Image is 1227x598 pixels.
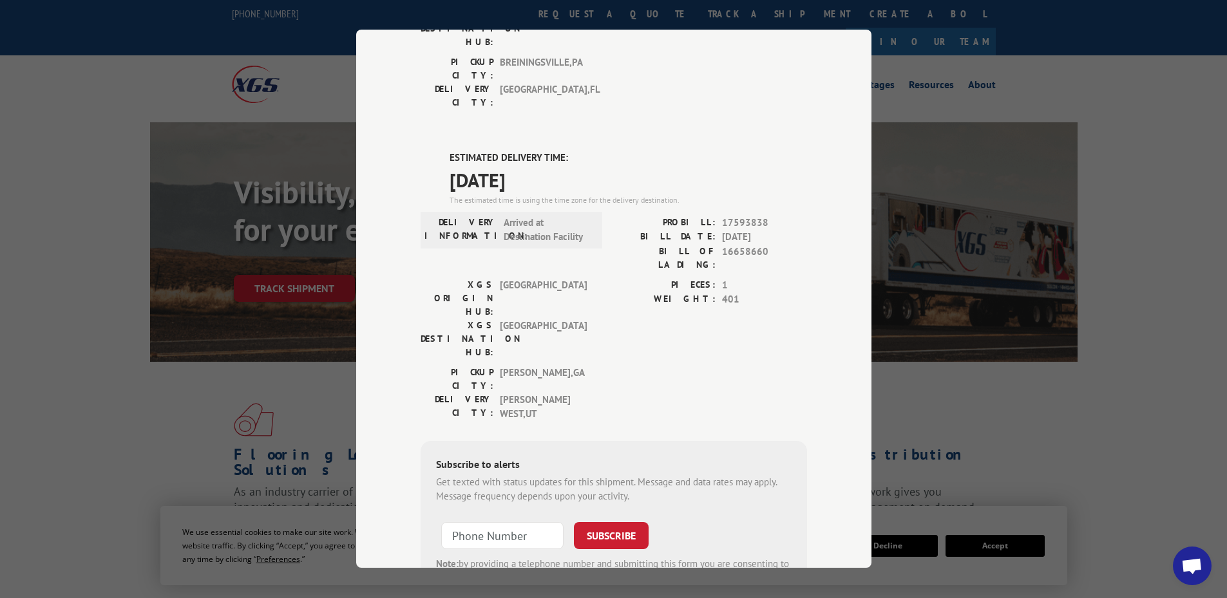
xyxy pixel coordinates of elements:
[500,366,587,393] span: [PERSON_NAME] , GA
[421,83,493,110] label: DELIVERY CITY:
[450,151,807,166] label: ESTIMATED DELIVERY TIME:
[450,165,807,194] span: [DATE]
[436,456,792,475] div: Subscribe to alerts
[500,83,587,110] span: [GEOGRAPHIC_DATA] , FL
[1173,547,1212,585] div: Open chat
[500,56,587,83] span: BREININGSVILLE , PA
[450,194,807,206] div: The estimated time is using the time zone for the delivery destination.
[421,56,493,83] label: PICKUP CITY:
[722,245,807,272] span: 16658660
[574,522,649,549] button: SUBSCRIBE
[421,319,493,359] label: XGS DESTINATION HUB:
[421,278,493,319] label: XGS ORIGIN HUB:
[441,522,564,549] input: Phone Number
[421,366,493,393] label: PICKUP CITY:
[500,319,587,359] span: [GEOGRAPHIC_DATA]
[436,557,459,570] strong: Note:
[614,278,716,293] label: PIECES:
[436,475,792,504] div: Get texted with status updates for this shipment. Message and data rates may apply. Message frequ...
[722,216,807,230] span: 17593838
[421,9,493,50] label: XGS DESTINATION HUB:
[500,9,587,50] span: LAKELAND
[421,393,493,422] label: DELIVERY CITY:
[614,293,716,308] label: WEIGHT:
[614,230,716,245] label: BILL DATE:
[722,293,807,308] span: 401
[500,393,587,422] span: [PERSON_NAME] WEST , UT
[614,216,716,230] label: PROBILL:
[424,216,497,245] label: DELIVERY INFORMATION:
[722,230,807,245] span: [DATE]
[722,278,807,293] span: 1
[504,216,591,245] span: Arrived at Destination Facility
[614,245,716,272] label: BILL OF LADING:
[500,278,587,319] span: [GEOGRAPHIC_DATA]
